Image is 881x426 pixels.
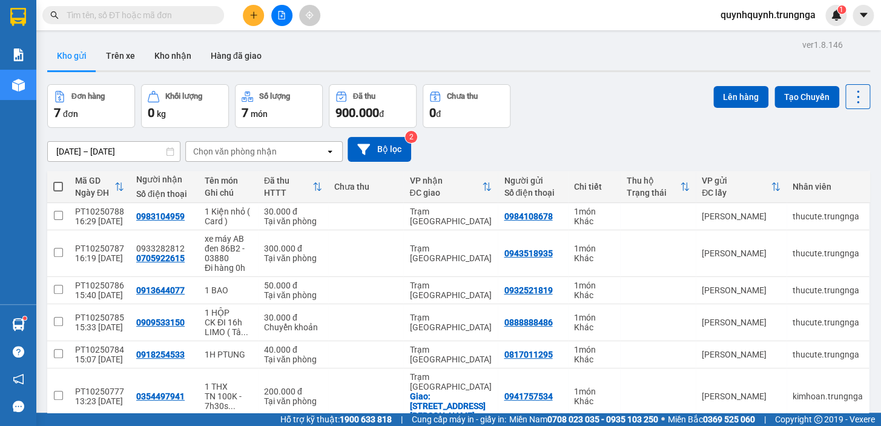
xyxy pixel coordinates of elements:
span: 0 [429,105,436,120]
strong: 0369 525 060 [703,414,755,424]
div: Ghi chú [205,188,252,198]
div: 1 HỘP [205,308,252,318]
div: xe máy AB đen 86B2 - 03880 [205,234,252,263]
div: PT10250786 [75,281,124,290]
th: Toggle SortBy [403,171,498,203]
button: Chưa thu0đ [423,84,510,128]
div: Đã thu [353,92,375,101]
span: kg [157,109,166,119]
div: PT10250788 [75,207,124,216]
button: caret-down [853,5,874,26]
div: 15:07 [DATE] [75,354,124,364]
span: ... [474,411,481,421]
div: 1 món [574,387,614,396]
div: 200.000 đ [264,387,322,396]
div: 0983104959 [136,211,185,221]
div: 1 món [574,345,614,354]
div: ver 1.8.146 [802,38,843,52]
sup: 2 [405,131,417,143]
div: PT10250777 [75,387,124,396]
span: 0 [148,105,154,120]
sup: 1 [837,5,846,14]
span: quynhquynh.trungnga [711,7,825,22]
div: Đã thu [264,176,312,185]
strong: 1900 633 818 [340,414,392,424]
img: logo-vxr [10,8,26,26]
div: Chưa thu [334,182,398,191]
div: 40.000 đ [264,345,322,354]
div: Nhân viên [793,182,863,191]
button: Khối lượng0kg [141,84,229,128]
span: message [13,401,24,412]
img: solution-icon [12,48,25,61]
div: 15:33 [DATE] [75,322,124,332]
div: 1 món [574,244,614,253]
div: 0933282812 [136,244,193,253]
div: Đi hàng 0h [205,263,252,273]
div: Tại văn phòng [264,216,322,226]
span: Hỗ trợ kỹ thuật: [280,413,392,426]
div: 16:19 [DATE] [75,253,124,263]
div: Tại văn phòng [264,396,322,406]
button: file-add [271,5,292,26]
div: Khác [574,290,614,300]
div: 1 BAO [205,285,252,295]
div: thucute.trungnga [793,285,863,295]
span: 1 [839,5,843,14]
div: 16:29 [DATE] [75,216,124,226]
input: Tìm tên, số ĐT hoặc mã đơn [67,8,210,22]
span: copyright [814,415,822,424]
button: Số lượng7món [235,84,323,128]
div: 1 món [574,207,614,216]
div: Tại văn phòng [264,354,322,364]
div: 0941757534 [504,391,552,401]
div: Giao: 170/45 Lê Đức Thọ, P6, Gò Vấp cũ [409,391,492,421]
div: Tại văn phòng [264,290,322,300]
button: Hàng đã giao [201,41,271,70]
span: question-circle [13,346,24,358]
div: PT10250787 [75,244,124,253]
div: 30.000 đ [264,207,322,216]
div: Khác [574,354,614,364]
div: 0354497941 [136,391,185,401]
div: Thu hộ [626,176,680,185]
div: 1 Kiện nhỏ ( Card ) [205,207,252,226]
sup: 1 [23,316,27,320]
div: Trạm [GEOGRAPHIC_DATA] [409,281,492,300]
div: 1 THX [205,382,252,391]
div: Trạm [GEOGRAPHIC_DATA] [409,345,492,364]
span: 7 [242,105,248,120]
th: Toggle SortBy [696,171,787,203]
div: 15:40 [DATE] [75,290,124,300]
div: Trạm [GEOGRAPHIC_DATA] [409,313,492,332]
div: 30.000 đ [264,313,322,322]
img: warehouse-icon [12,79,25,92]
div: 0984108678 [504,211,552,221]
button: aim [299,5,320,26]
button: plus [243,5,264,26]
div: Số điện thoại [504,188,562,198]
div: Trạm [GEOGRAPHIC_DATA] [409,372,492,391]
span: notification [13,373,24,385]
div: Đơn hàng [71,92,105,101]
span: | [401,413,403,426]
div: Khác [574,396,614,406]
span: plus [249,11,258,19]
span: aim [305,11,314,19]
div: ĐC giao [409,188,482,198]
svg: open [325,147,335,156]
div: thucute.trungnga [793,211,863,221]
div: TN 100K - 7h30s (14/10) giao [205,391,252,411]
div: [PERSON_NAME] [702,318,780,327]
div: ĐC lấy [702,188,771,198]
div: Tên món [205,176,252,185]
div: 1 món [574,313,614,322]
div: 0817011295 [504,350,552,359]
div: 0909533150 [136,318,185,327]
span: Miền Bắc [668,413,755,426]
span: | [764,413,766,426]
div: 0918254533 [136,350,185,359]
span: caret-down [858,10,869,21]
div: Số lượng [259,92,290,101]
div: PT10250784 [75,345,124,354]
